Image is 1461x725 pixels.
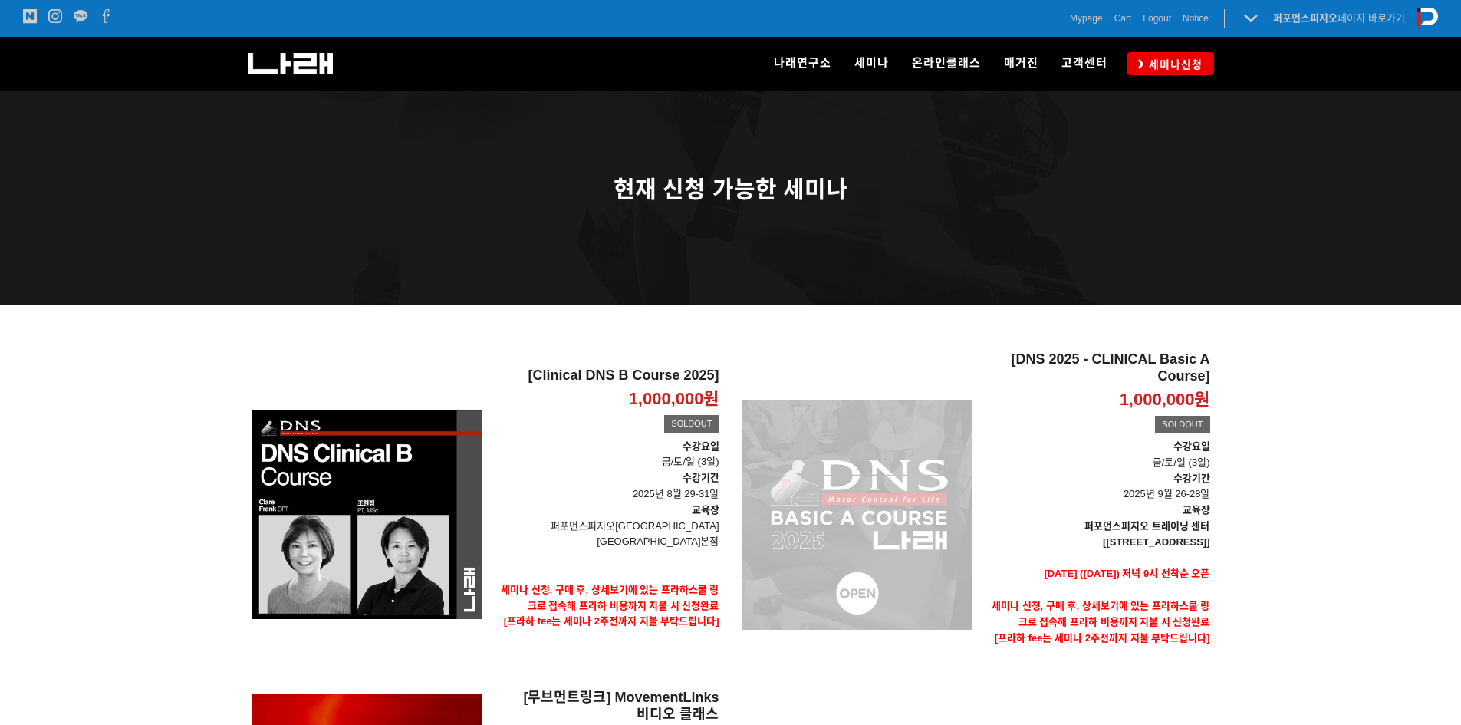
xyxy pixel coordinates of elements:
span: 매거진 [1004,56,1038,70]
span: 고객센터 [1061,56,1107,70]
a: Mypage [1070,11,1103,26]
strong: 수강요일 [1173,440,1210,452]
a: 퍼포먼스피지오페이지 바로가기 [1273,12,1405,24]
span: [프라하 fee는 세미나 2주전까지 지불 부탁드립니다] [504,615,719,627]
strong: 퍼포먼스피지오 트레이닝 센터 [1084,520,1209,532]
strong: 교육장 [1183,504,1210,516]
a: 고객센터 [1050,37,1119,91]
strong: 수강기간 [1173,473,1210,484]
strong: 수강기간 [683,472,719,483]
span: 세미나신청 [1144,57,1203,72]
span: 나래연구소 [774,56,831,70]
div: SOLDOUT [1155,416,1209,434]
a: 나래연구소 [762,37,843,91]
strong: 퍼포먼스피지오 [1273,12,1338,24]
span: 온라인클래스 [912,56,981,70]
a: Logout [1143,11,1171,26]
a: 온라인클래스 [900,37,992,91]
p: 퍼포먼스피지오[GEOGRAPHIC_DATA] [GEOGRAPHIC_DATA]본점 [493,519,719,551]
div: SOLDOUT [664,415,719,433]
strong: 세미나 신청, 구매 후, 상세보기에 있는 프라하스쿨 링크로 접속해 프라하 비용까지 지불 시 신청완료 [992,600,1210,628]
a: 매거진 [992,37,1050,91]
a: Cart [1114,11,1132,26]
a: 세미나 [843,37,900,91]
span: 현재 신청 가능한 세미나 [614,176,847,202]
h2: [Clinical DNS B Course 2025] [493,367,719,384]
a: [DNS 2025 - CLINICAL Basic A Course] 1,000,000원 SOLDOUT 수강요일금/토/일 (3일)수강기간 2025년 9월 26-28일교육장퍼포먼스... [984,351,1210,678]
a: 세미나신청 [1127,52,1214,74]
span: [DATE] ([DATE]) 저녁 9시 선착순 오픈 [1044,568,1209,579]
strong: 교육장 [692,504,719,516]
p: 2025년 8월 29-31일 [493,470,719,503]
span: [프라하 fee는 세미나 2주전까지 지불 부탁드립니다] [995,632,1210,644]
strong: [[STREET_ADDRESS]] [1103,536,1209,548]
p: 1,000,000원 [1120,389,1210,411]
h2: [DNS 2025 - CLINICAL Basic A Course] [984,351,1210,384]
p: 2025년 9월 26-28일 [984,471,1210,503]
strong: 세미나 신청, 구매 후, 상세보기에 있는 프라하스쿨 링크로 접속해 프라하 비용까지 지불 시 신청완료 [501,584,719,611]
a: Notice [1183,11,1209,26]
p: 금/토/일 (3일) [493,454,719,470]
strong: 수강요일 [683,440,719,452]
p: 1,000,000원 [629,388,719,410]
a: [Clinical DNS B Course 2025] 1,000,000원 SOLDOUT 수강요일금/토/일 (3일)수강기간 2025년 8월 29-31일교육장퍼포먼스피지오[GEOG... [493,367,719,661]
h2: [무브먼트링크] MovementLinks 비디오 클래스 [493,690,719,723]
p: 금/토/일 (3일) [984,439,1210,471]
span: 세미나 [854,56,889,70]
